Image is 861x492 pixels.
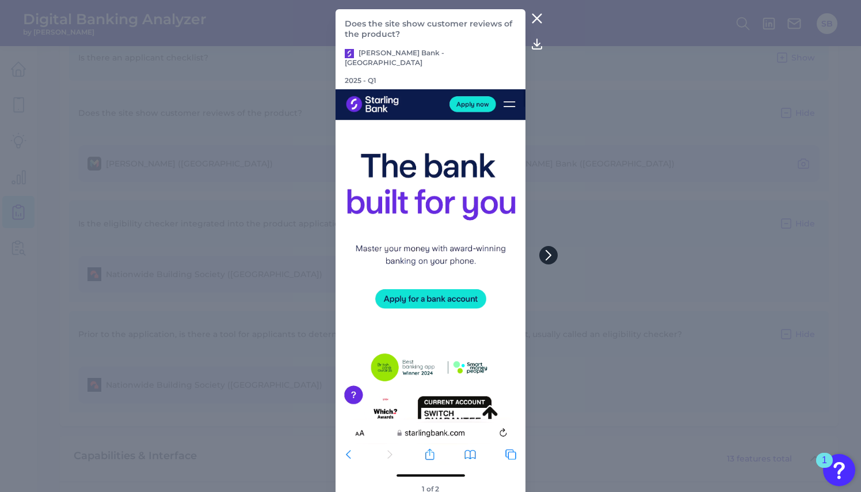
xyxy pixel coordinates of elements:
[345,76,376,85] p: 2025 - Q1
[345,49,354,58] img: Starling Bank
[822,460,827,475] div: 1
[823,454,855,486] button: Open Resource Center, 1 new notification
[345,48,516,67] p: [PERSON_NAME] Bank - [GEOGRAPHIC_DATA]
[345,18,516,39] p: Does the site show customer reviews of the product?
[336,89,525,480] img: Starling---Q1-2025---CA-OB---Public-site-landing.png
